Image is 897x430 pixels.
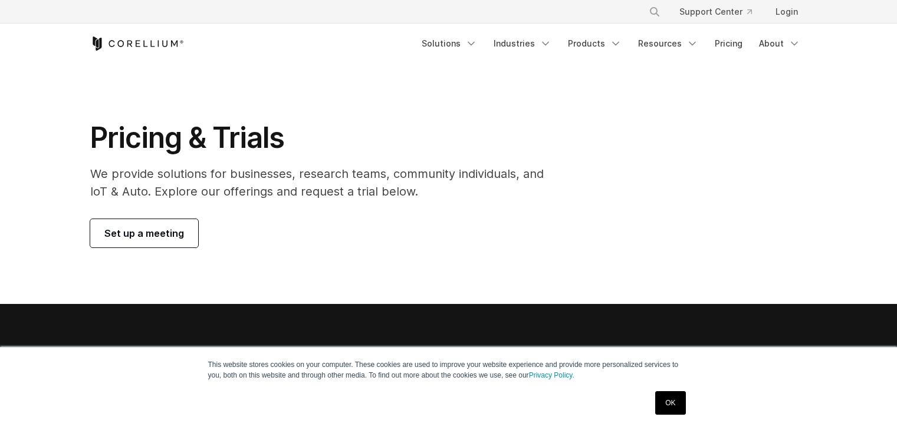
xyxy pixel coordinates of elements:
[635,1,807,22] div: Navigation Menu
[529,371,574,379] a: Privacy Policy.
[90,165,560,200] p: We provide solutions for businesses, research teams, community individuals, and IoT & Auto. Explo...
[415,33,807,54] div: Navigation Menu
[90,37,184,51] a: Corellium Home
[644,1,665,22] button: Search
[415,33,484,54] a: Solutions
[208,359,689,381] p: This website stores cookies on your computer. These cookies are used to improve your website expe...
[655,391,685,415] a: OK
[708,33,750,54] a: Pricing
[104,226,184,240] span: Set up a meeting
[90,219,198,247] a: Set up a meeting
[90,120,560,156] h1: Pricing & Trials
[487,33,558,54] a: Industries
[670,1,761,22] a: Support Center
[631,33,705,54] a: Resources
[561,33,629,54] a: Products
[752,33,807,54] a: About
[766,1,807,22] a: Login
